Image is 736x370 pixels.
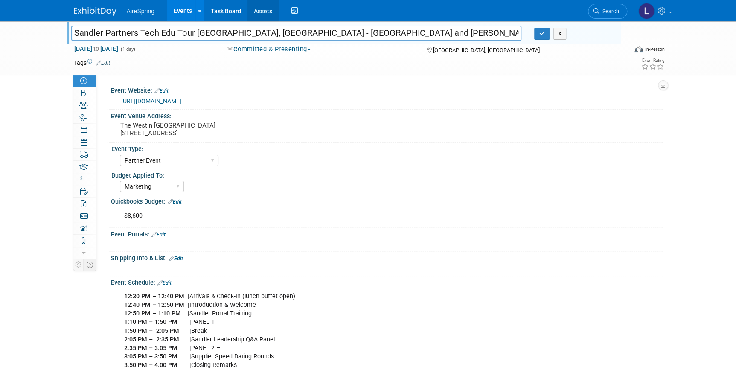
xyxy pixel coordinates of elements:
div: Event Schedule: [111,276,663,287]
div: Event Rating [641,58,664,63]
b: 3:05 PM – 3:50 PM | [124,353,191,360]
b: 12:30 PM – 12:40 PM | [124,293,189,300]
td: Tags [74,58,110,67]
div: Quickbooks Budget: [111,195,663,206]
pre: The Westin [GEOGRAPHIC_DATA] [STREET_ADDRESS] [120,122,332,137]
a: Search [588,4,627,19]
div: $8,600 [118,207,558,224]
button: X [553,28,567,40]
a: Edit [154,88,169,94]
td: Toggle Event Tabs [83,259,96,270]
span: (1 day) [120,47,135,52]
div: In-Person [644,46,664,52]
a: Edit [168,199,182,205]
b: 12:40 PM – 12:50 PM | [124,301,189,309]
a: Edit [151,232,166,238]
div: Event Venue Address: [111,110,663,120]
img: ExhibitDay [74,7,116,16]
div: Event Type: [111,143,659,153]
a: Edit [96,60,110,66]
td: Personalize Event Tab Strip [73,259,84,270]
a: Edit [157,280,172,286]
div: Event Format [577,44,665,57]
div: Budget Applied To: [111,169,659,180]
div: Shipping Info & List: [111,252,663,263]
span: [GEOGRAPHIC_DATA], [GEOGRAPHIC_DATA] [433,47,540,53]
span: to [92,45,100,52]
a: [URL][DOMAIN_NAME] [121,98,181,105]
b: 2:05 PM – 2:35 PM | [124,336,191,343]
button: Committed & Presenting [224,45,314,54]
img: Lisa Chow [638,3,655,19]
b: 2:35 PM – 3:05 PM | [124,344,191,352]
img: Format-Inperson.png [634,46,643,52]
b: 12:50 PM – 1:10 PM | [124,310,189,317]
b: 1:50 PM – 2:05 PM | [124,327,191,335]
a: Edit [169,256,183,262]
b: 3:50 PM – 4:00 PM | [124,361,191,369]
span: [DATE] [DATE] [74,45,119,52]
div: Event Portals: [111,228,663,239]
span: AireSpring [127,8,154,15]
b: 1:10 PM – 1:50 PM | [124,318,191,326]
span: Search [599,8,619,15]
div: Event Website: [111,84,663,95]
